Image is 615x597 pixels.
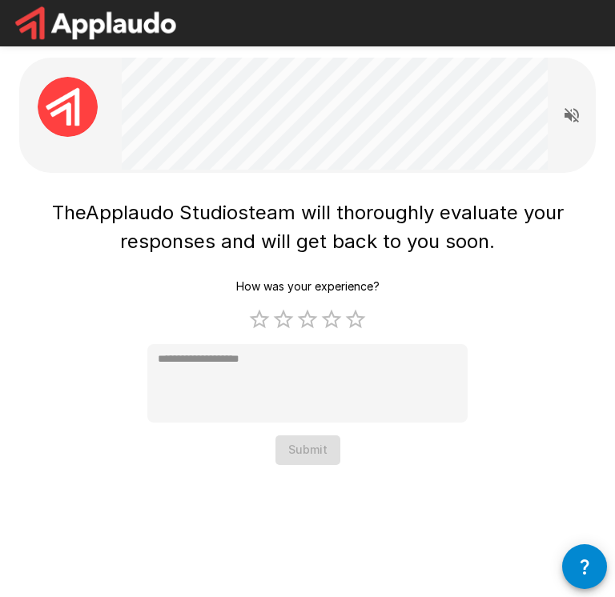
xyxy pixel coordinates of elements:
span: team will thoroughly evaluate your responses and will get back to you soon. [120,201,569,253]
p: How was your experience? [236,278,380,294]
button: Read questions aloud [556,99,588,131]
span: The [52,201,86,224]
img: applaudo_avatar.png [38,77,98,137]
span: Applaudo Studios [86,201,248,224]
